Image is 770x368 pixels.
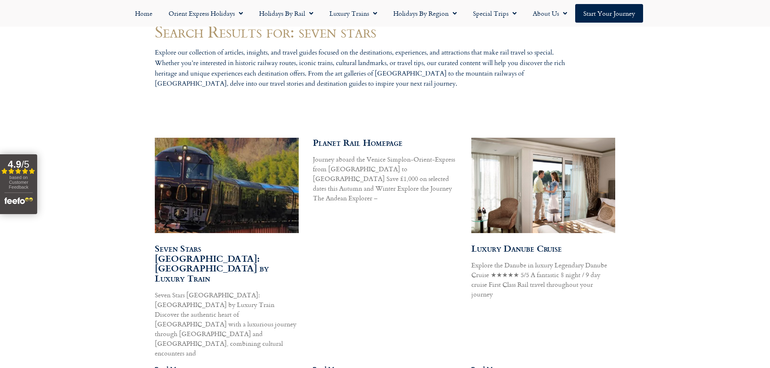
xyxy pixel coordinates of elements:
p: Explore the Danube in luxury Legendary Danube Cruise ★★★★★ 5/5 A fantastic 8 night / 9 day cruise... [471,260,616,299]
h1: Search Results for: seven stars [155,23,616,40]
a: Luxury Trains [321,4,385,23]
p: Explore our collection of articles, insights, and travel guides focused on the destinations, expe... [155,48,575,89]
a: Home [127,4,160,23]
a: Start your Journey [575,4,643,23]
a: Special Trips [465,4,525,23]
a: Planet Rail Homepage [313,136,403,149]
a: Holidays by Rail [251,4,321,23]
p: Journey aboard the Venice Simplon-Orient-Express from [GEOGRAPHIC_DATA] to [GEOGRAPHIC_DATA] Save... [313,154,457,203]
a: Orient Express Holidays [160,4,251,23]
a: About Us [525,4,575,23]
a: Seven Stars [GEOGRAPHIC_DATA]: [GEOGRAPHIC_DATA] by Luxury Train [155,242,269,285]
nav: Menu [4,4,766,23]
a: Holidays by Region [385,4,465,23]
p: Seven Stars [GEOGRAPHIC_DATA]: [GEOGRAPHIC_DATA] by Luxury Train Discover the authentic heart of ... [155,290,299,358]
a: Luxury Danube Cruise [471,242,562,255]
